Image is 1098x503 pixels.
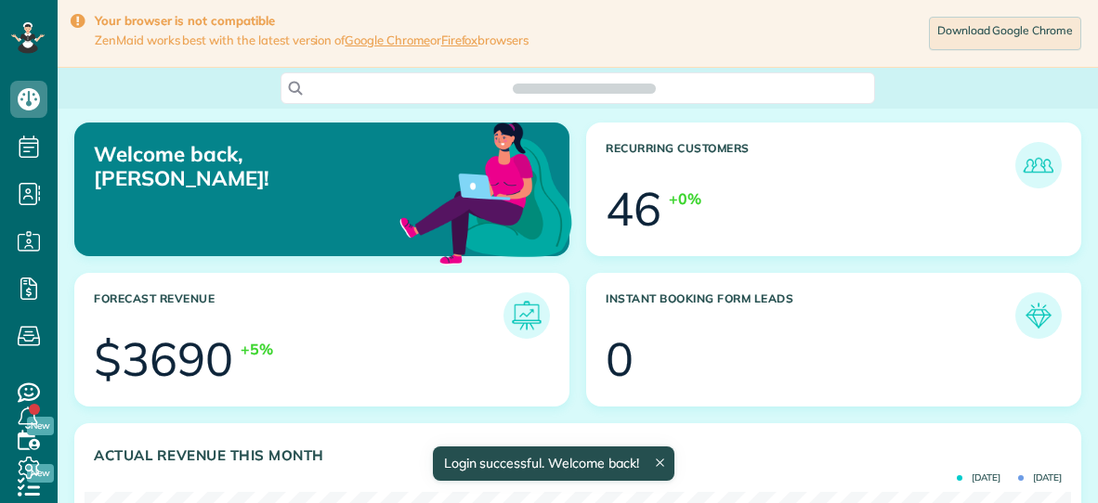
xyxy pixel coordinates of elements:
a: Download Google Chrome [929,17,1081,50]
div: 46 [606,186,661,232]
img: dashboard_welcome-42a62b7d889689a78055ac9021e634bf52bae3f8056760290aed330b23ab8690.png [396,101,576,281]
h3: Recurring Customers [606,142,1015,188]
span: Search ZenMaid… [531,79,636,97]
div: +5% [241,339,273,360]
img: icon_recurring_customers-cf858462ba22bcd05b5a5880d41d6543d210077de5bb9ebc9590e49fd87d84ed.png [1020,147,1057,184]
a: Firefox [441,32,478,47]
span: ZenMaid works best with the latest version of or browsers [95,32,529,48]
h3: Instant Booking Form Leads [606,292,1015,339]
img: icon_form_leads-04211a6a04a5b2264e4ee56bc0799ec3eb69b7e499cbb523a139df1d13a81ae0.png [1020,297,1057,334]
h3: Actual Revenue this month [94,447,1062,464]
p: Welcome back, [PERSON_NAME]! [94,142,413,191]
span: [DATE] [957,473,1000,483]
strong: Your browser is not compatible [95,13,529,29]
div: 0 [606,336,634,382]
h3: Forecast Revenue [94,292,503,339]
span: [DATE] [1018,473,1062,483]
div: +0% [669,188,701,210]
img: icon_forecast_revenue-8c13a41c7ed35a8dcfafea3cbb826a0462acb37728057bba2d056411b612bbbe.png [508,297,545,334]
div: $3690 [94,336,233,382]
a: Google Chrome [345,32,430,47]
div: Login successful. Welcome back! [432,446,673,481]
